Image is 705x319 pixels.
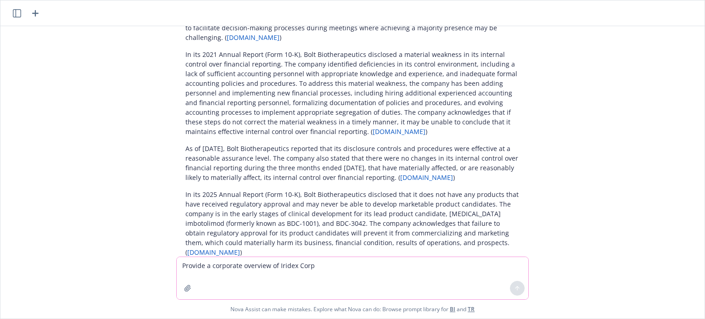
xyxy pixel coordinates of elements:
[185,144,520,182] p: As of [DATE], Bolt Biotherapeutics reported that its disclosure controls and procedures were effe...
[4,300,701,319] span: Nova Assist can make mistakes. Explore what Nova can do: Browse prompt library for and
[450,305,455,313] a: BI
[187,248,240,257] a: [DOMAIN_NAME]
[400,173,453,182] a: [DOMAIN_NAME]
[185,50,520,136] p: In its 2021 Annual Report (Form 10-K), Bolt Biotherapeutics disclosed a material weakness in its ...
[227,33,280,42] a: [DOMAIN_NAME]
[373,127,425,136] a: [DOMAIN_NAME]
[468,305,475,313] a: TR
[185,190,520,257] p: In its 2025 Annual Report (Form 10-K), Bolt Biotherapeutics disclosed that it does not have any p...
